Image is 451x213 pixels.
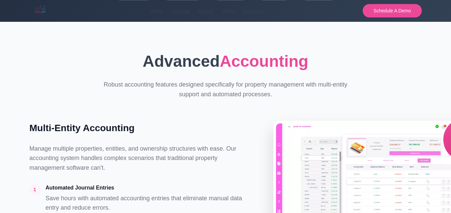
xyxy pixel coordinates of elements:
div: 1 [30,184,40,195]
a: Reports [198,7,214,14]
a: Home [150,7,163,14]
a: Features [171,7,189,14]
p: Manage multiple properties, entities, and ownership structures with ease. Our accounting system h... [30,144,252,173]
p: Robust accounting features designed specifically for property management with multi-entity suppor... [97,80,355,99]
h3: Multi-Entity Accounting [30,121,252,136]
h2: Advanced [30,49,422,74]
img: Simplicity Logo [30,1,51,17]
button: Schedule A Demo [363,4,421,17]
a: Demo [222,7,235,14]
h4: Automated Journal Entries [46,183,252,192]
a: Roadmap [243,7,263,14]
p: Save hours with automated accounting entries that eliminate manual data entry and reduce errors. [46,194,252,213]
span: Accounting [220,52,308,70]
